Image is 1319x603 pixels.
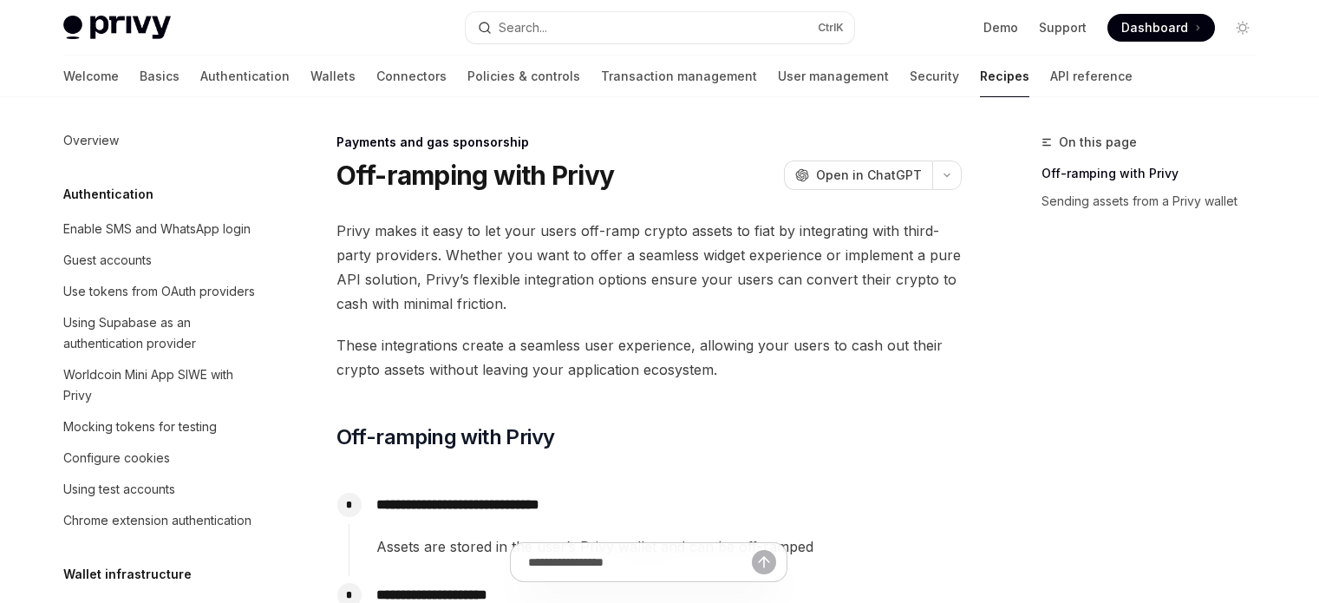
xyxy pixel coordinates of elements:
[336,423,555,451] span: Off-ramping with Privy
[310,56,356,97] a: Wallets
[49,474,271,505] a: Using test accounts
[466,12,854,43] button: Open search
[140,56,180,97] a: Basics
[910,56,959,97] a: Security
[1039,19,1087,36] a: Support
[49,505,271,536] a: Chrome extension authentication
[49,213,271,245] a: Enable SMS and WhatsApp login
[778,56,889,97] a: User management
[63,510,251,531] div: Chrome extension authentication
[63,312,261,354] div: Using Supabase as an authentication provider
[980,56,1029,97] a: Recipes
[1059,132,1137,153] span: On this page
[983,19,1018,36] a: Demo
[63,16,171,40] img: light logo
[49,411,271,442] a: Mocking tokens for testing
[63,564,192,585] h5: Wallet infrastructure
[1229,14,1257,42] button: Toggle dark mode
[376,56,447,97] a: Connectors
[528,543,752,581] input: Ask a question...
[336,134,962,151] div: Payments and gas sponsorship
[816,167,922,184] span: Open in ChatGPT
[499,17,547,38] div: Search...
[336,219,962,316] span: Privy makes it easy to let your users off-ramp crypto assets to fiat by integrating with third-pa...
[1041,187,1270,215] a: Sending assets from a Privy wallet
[784,161,932,190] button: Open in ChatGPT
[752,550,776,574] button: Send message
[49,359,271,411] a: Worldcoin Mini App SIWE with Privy
[1041,160,1270,187] a: Off-ramping with Privy
[336,333,962,382] span: These integrations create a seamless user experience, allowing your users to cash out their crypt...
[63,479,175,500] div: Using test accounts
[63,250,152,271] div: Guest accounts
[63,364,261,406] div: Worldcoin Mini App SIWE with Privy
[49,442,271,474] a: Configure cookies
[63,281,255,302] div: Use tokens from OAuth providers
[818,21,844,35] span: Ctrl K
[336,160,615,191] h1: Off-ramping with Privy
[601,56,757,97] a: Transaction management
[63,219,251,239] div: Enable SMS and WhatsApp login
[63,130,119,151] div: Overview
[1050,56,1133,97] a: API reference
[63,184,153,205] h5: Authentication
[63,448,170,469] div: Configure cookies
[49,276,271,307] a: Use tokens from OAuth providers
[1107,14,1215,42] a: Dashboard
[376,534,961,559] span: Assets are stored in the user’s Privy wallet and can be off-ramped
[1121,19,1188,36] span: Dashboard
[200,56,290,97] a: Authentication
[63,56,119,97] a: Welcome
[49,125,271,156] a: Overview
[49,307,271,359] a: Using Supabase as an authentication provider
[63,416,217,437] div: Mocking tokens for testing
[467,56,580,97] a: Policies & controls
[49,245,271,276] a: Guest accounts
